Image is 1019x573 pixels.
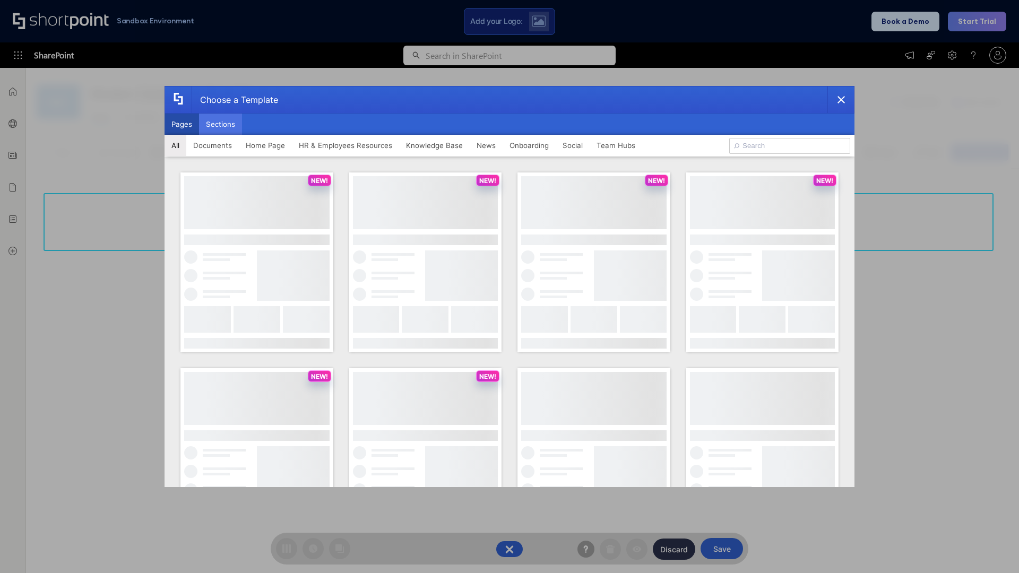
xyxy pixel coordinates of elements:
[165,114,199,135] button: Pages
[828,450,1019,573] iframe: Chat Widget
[590,135,642,156] button: Team Hubs
[470,135,503,156] button: News
[816,177,833,185] p: NEW!
[479,372,496,380] p: NEW!
[729,138,850,154] input: Search
[165,86,854,487] div: template selector
[648,177,665,185] p: NEW!
[556,135,590,156] button: Social
[479,177,496,185] p: NEW!
[165,135,186,156] button: All
[311,372,328,380] p: NEW!
[399,135,470,156] button: Knowledge Base
[311,177,328,185] p: NEW!
[503,135,556,156] button: Onboarding
[192,86,278,113] div: Choose a Template
[292,135,399,156] button: HR & Employees Resources
[239,135,292,156] button: Home Page
[199,114,242,135] button: Sections
[186,135,239,156] button: Documents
